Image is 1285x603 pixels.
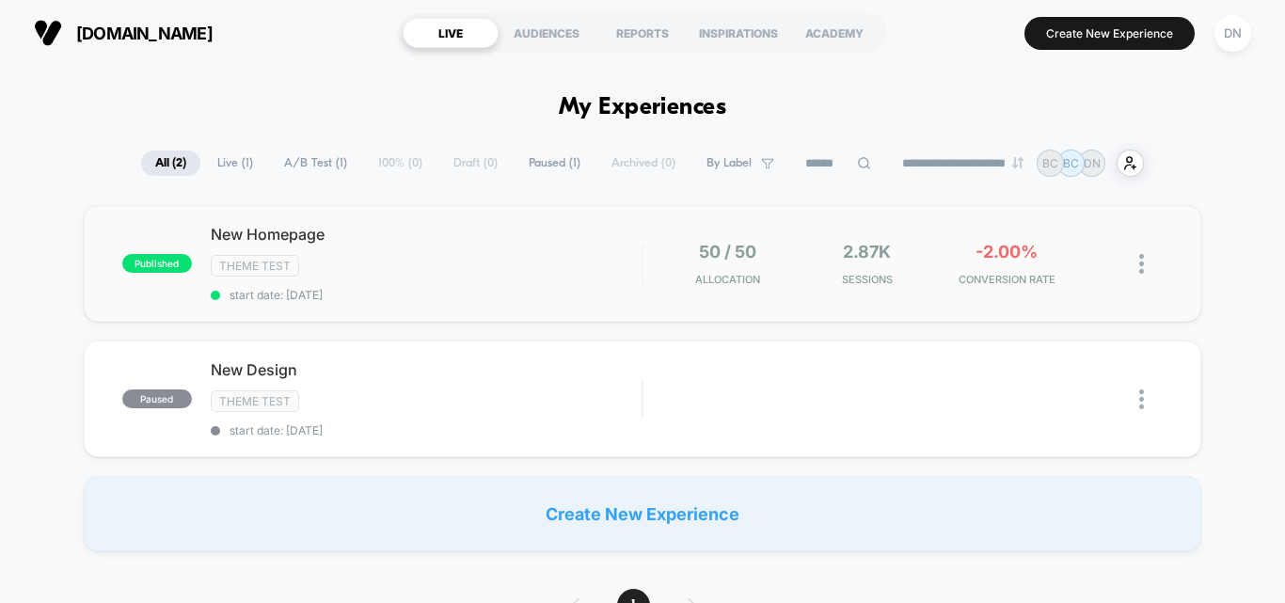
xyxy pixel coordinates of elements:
span: paused [122,389,192,408]
span: 50 / 50 [699,242,756,262]
span: Theme Test [211,255,299,277]
img: close [1139,389,1144,409]
div: Create New Experience [84,476,1201,551]
span: [DOMAIN_NAME] [76,24,213,43]
span: By Label [706,156,752,170]
div: ACADEMY [786,18,882,48]
h1: My Experiences [559,94,727,121]
span: Theme Test [211,390,299,412]
button: Create New Experience [1024,17,1195,50]
span: New Homepage [211,225,642,244]
span: 2.87k [843,242,891,262]
span: -2.00% [976,242,1038,262]
p: BC [1063,156,1079,170]
div: AUDIENCES [499,18,595,48]
img: Visually logo [34,19,62,47]
span: Live ( 1 ) [203,151,267,176]
div: REPORTS [595,18,690,48]
p: DN [1084,156,1101,170]
div: DN [1214,15,1251,52]
div: INSPIRATIONS [690,18,786,48]
span: start date: [DATE] [211,423,642,437]
span: start date: [DATE] [211,288,642,302]
span: All ( 2 ) [141,151,200,176]
div: LIVE [403,18,499,48]
span: Allocation [695,273,760,286]
img: end [1012,157,1023,168]
p: BC [1042,156,1058,170]
span: CONVERSION RATE [942,273,1072,286]
img: close [1139,254,1144,274]
span: A/B Test ( 1 ) [270,151,361,176]
button: [DOMAIN_NAME] [28,18,218,48]
button: DN [1209,14,1257,53]
span: New Design [211,360,642,379]
span: published [122,254,192,273]
span: Sessions [801,273,932,286]
span: Paused ( 1 ) [515,151,595,176]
